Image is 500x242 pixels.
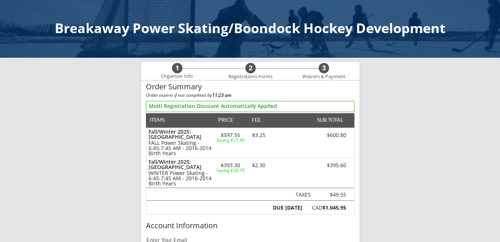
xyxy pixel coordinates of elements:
div: $395.60 [304,163,346,168]
div: TAXES [293,192,311,197]
div: $3.25 [246,133,271,138]
div: $393.30 [215,163,246,168]
div: Fall/Winter 2025: [GEOGRAPHIC_DATA] [149,129,211,140]
div: DUE [DATE] [271,205,302,210]
strong: $1,045.95 [322,204,346,211]
div: Order Summary [146,83,354,91]
div: $600.80 [304,133,346,138]
div: Taxes not charged on the fee [293,192,311,198]
div: $597.55 [215,133,246,138]
div: 2 [245,64,256,72]
strong: 11:23 am [212,92,231,98]
div: $2.30 [246,163,271,168]
div: Saving $20.70 [215,168,246,173]
div: Multi Registration Discount Automatically Applied [149,102,351,110]
div: Organizer Info [157,73,198,79]
div: Taxes not charged on the fee [317,192,346,198]
div: Waivers & Payment [298,74,350,80]
div: WINTER Power Skating - 6:45-7:45 AM - 2016-2014 Birth Years [149,171,211,186]
div: CAD [306,205,346,210]
div: FEE [246,117,266,122]
div: PRICE [215,117,237,122]
div: ITEMS [150,117,176,122]
div: Saving $31.45 [215,138,246,143]
div: FALL Power Skating - 6:45-7:45 AM - 2016-2014 Birth Years [149,140,211,156]
div: $49.55 [317,192,346,197]
div: 3 [319,64,329,72]
div: Breakaway Power Skating/Boondock Hockey Development [7,22,493,35]
div: Account Information [146,222,354,230]
div: Order expires if not completed by [146,93,354,98]
div: Registrations Forms [225,74,276,80]
div: 1 [172,64,182,72]
div: Fall/Winter 2025: [GEOGRAPHIC_DATA] [149,159,211,170]
div: SUB TOTAL [314,117,343,122]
